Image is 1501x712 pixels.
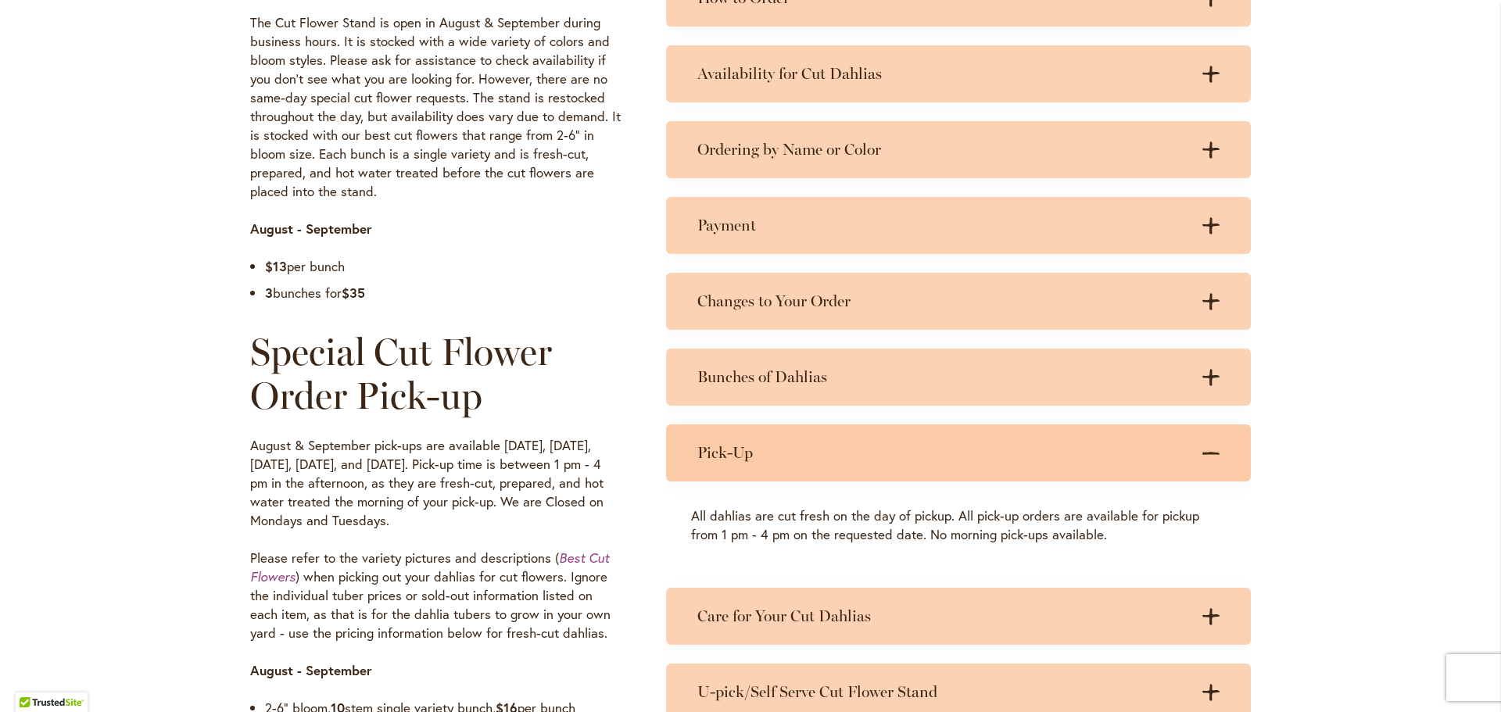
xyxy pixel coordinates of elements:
[666,349,1251,406] summary: Bunches of Dahlias
[666,273,1251,330] summary: Changes to Your Order
[666,121,1251,178] summary: Ordering by Name or Color
[265,257,287,275] strong: $13
[697,140,1188,159] h3: Ordering by Name or Color
[250,436,621,530] p: August & September pick-ups are available [DATE], [DATE], [DATE], [DATE], and [DATE]. Pick-up tim...
[697,367,1188,387] h3: Bunches of Dahlias
[250,220,372,238] strong: August - September
[691,506,1226,544] p: All dahlias are cut fresh on the day of pickup. All pick-up orders are available for pickup from ...
[265,257,621,276] li: per bunch
[250,549,609,585] a: Best Cut Flowers
[697,64,1188,84] h3: Availability for Cut Dahlias
[697,216,1188,235] h3: Payment
[250,549,621,642] p: Please refer to the variety pictures and descriptions ( ) when picking out your dahlias for cut f...
[666,197,1251,254] summary: Payment
[666,424,1251,481] summary: Pick-Up
[250,13,621,201] p: The Cut Flower Stand is open in August & September during business hours. It is stocked with a wi...
[265,284,273,302] strong: 3
[697,606,1188,626] h3: Care for Your Cut Dahlias
[666,45,1251,102] summary: Availability for Cut Dahlias
[265,284,621,302] li: bunches for
[342,284,365,302] strong: $35
[666,588,1251,645] summary: Care for Your Cut Dahlias
[697,292,1188,311] h3: Changes to Your Order
[697,443,1188,463] h3: Pick-Up
[250,330,621,417] h2: Special Cut Flower Order Pick-up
